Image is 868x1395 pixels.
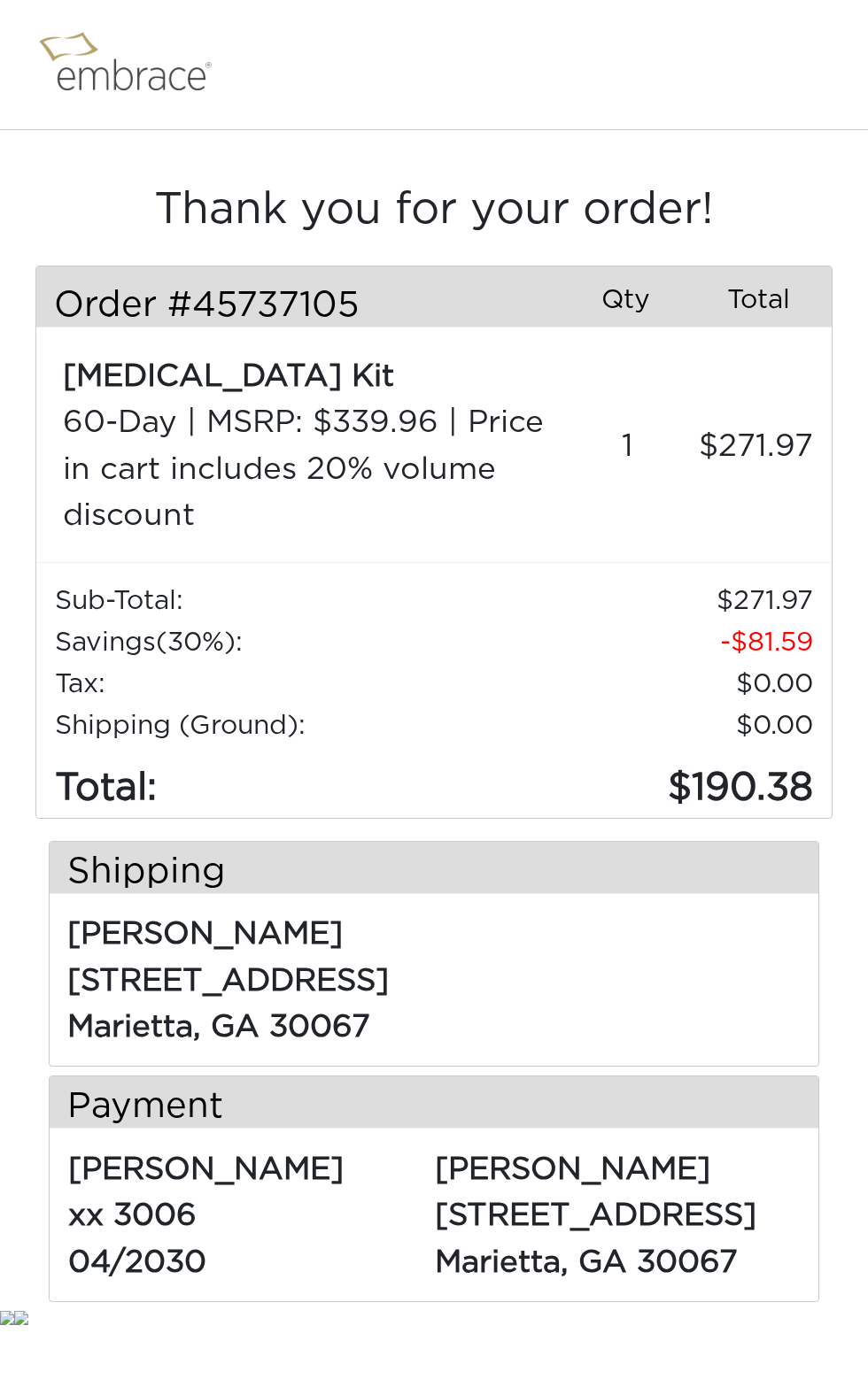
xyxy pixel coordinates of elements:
[622,424,633,471] span: 1
[472,747,814,819] td: 190.38
[472,622,814,664] td: 81.59
[435,1138,800,1287] p: [PERSON_NAME] [STREET_ADDRESS] Marietta, GA 30067
[54,747,472,819] td: Total:
[68,1200,197,1231] span: xx 3006
[31,22,235,107] img: logo.png
[14,1311,28,1325] img: star.gif
[54,622,472,664] td: Savings :
[50,851,818,893] h3: Shipping
[472,581,814,622] td: 271.97
[472,705,814,747] td: $0.00
[54,581,472,622] td: Sub-Total:
[63,354,547,401] div: [MEDICAL_DATA] Kit
[35,174,833,236] h3: Thank you for your order!
[68,1247,206,1278] span: 04/2030
[54,664,472,705] td: Tax:
[67,903,801,1052] p: [PERSON_NAME] [STREET_ADDRESS] Marietta, GA 30067
[699,424,813,471] span: 271.97
[601,281,650,320] span: Qty
[63,400,547,540] div: 60-Day | MSRP: $339.96 | Price in cart includes 20% volume discount
[156,629,236,656] span: (30%)
[54,705,472,747] td: Shipping (Ground):
[472,664,814,705] td: 0.00
[50,1085,818,1128] h3: Payment
[699,275,832,327] div: Total
[54,275,554,327] h3: Order #45737105
[68,1154,344,1185] span: [PERSON_NAME]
